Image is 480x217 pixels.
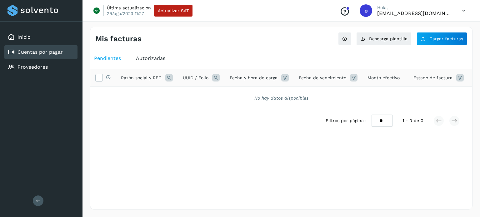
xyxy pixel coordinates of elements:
[230,75,277,81] span: Fecha y hora de carga
[299,75,346,81] span: Fecha de vencimiento
[121,75,162,81] span: Razón social y RFC
[183,75,208,81] span: UUID / Folio
[107,5,151,11] p: Última actualización
[154,5,192,17] button: Actualizar SAT
[417,32,467,45] button: Cargar facturas
[17,49,63,55] a: Cuentas por pagar
[4,45,77,59] div: Cuentas por pagar
[356,32,412,45] button: Descarga plantilla
[4,30,77,44] div: Inicio
[369,37,407,41] span: Descarga plantilla
[429,37,463,41] span: Cargar facturas
[4,60,77,74] div: Proveedores
[158,8,189,13] span: Actualizar SAT
[98,95,464,101] div: No hay datos disponibles
[17,64,48,70] a: Proveedores
[367,75,400,81] span: Monto efectivo
[377,10,452,16] p: orlando@rfllogistics.com.mx
[107,11,144,16] p: 29/ago/2023 11:27
[413,75,452,81] span: Estado de factura
[377,5,452,10] p: Hola,
[402,117,423,124] span: 1 - 0 de 0
[17,34,31,40] a: Inicio
[95,34,142,43] h4: Mis facturas
[326,117,367,124] span: Filtros por página :
[136,55,165,61] span: Autorizadas
[94,55,121,61] span: Pendientes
